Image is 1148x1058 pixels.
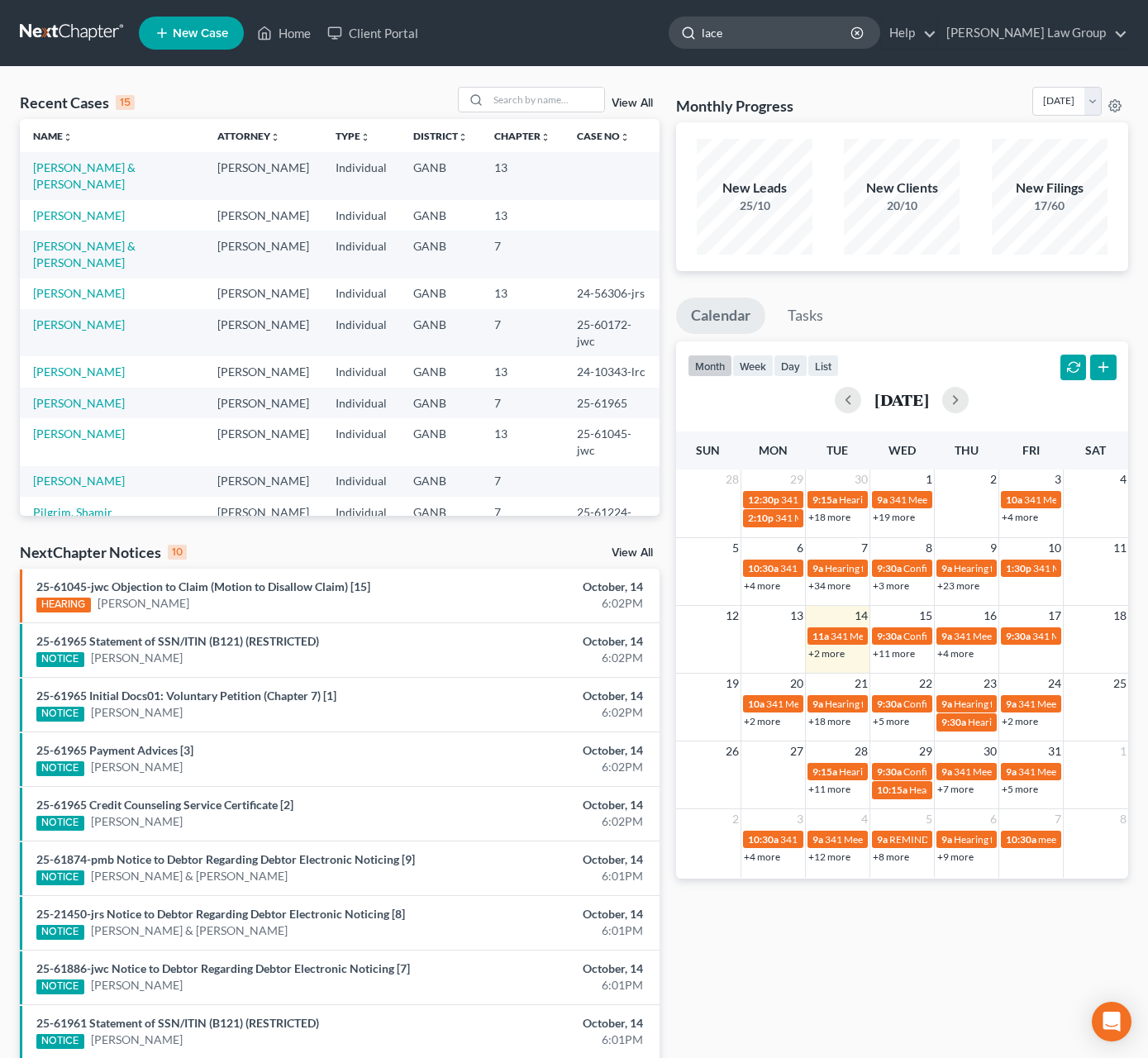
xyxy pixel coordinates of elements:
a: +12 more [808,851,850,863]
div: 15 [116,95,135,110]
span: 22 [917,674,934,693]
div: October, 14 [452,960,643,977]
a: +11 more [808,783,850,795]
a: Pilgrim, Shamir [33,505,112,519]
a: [PERSON_NAME] [91,977,183,994]
a: Client Portal [319,18,426,48]
span: 10a [1006,493,1022,506]
div: HEARING [36,598,91,612]
a: +19 more [873,511,915,523]
span: Confirmation Hearing for [PERSON_NAME] [903,630,1093,642]
td: 25-60172-jwc [564,309,660,356]
div: Recent Cases [20,93,135,112]
a: [PERSON_NAME] [91,813,183,830]
td: Individual [322,497,400,544]
span: 3 [795,809,805,829]
h2: [DATE] [874,391,929,408]
span: 10a [748,698,765,710]
span: REMIND CUDJOE OF ADDITIONAL $648 PAYMENT [889,833,1117,846]
div: October, 14 [452,633,643,650]
td: Individual [322,279,400,309]
div: Open Intercom Messenger [1092,1002,1131,1041]
div: October, 14 [452,906,643,922]
a: 25-61874-pmb Notice to Debtor Regarding Debtor Electronic Noticing [9] [36,852,415,866]
span: 13 [788,606,805,626]
a: +3 more [873,579,909,592]
a: +4 more [1002,511,1038,523]
div: NOTICE [36,925,84,940]
a: +2 more [1002,715,1038,727]
div: 6:01PM [452,922,643,939]
span: 7 [1053,809,1063,829]
div: 25/10 [697,198,812,214]
div: October, 14 [452,688,643,704]
span: 341 Meeting for [PERSON_NAME] [831,630,979,642]
span: Hearing for [PERSON_NAME] [839,493,968,506]
div: October, 14 [452,1015,643,1032]
td: GANB [400,200,481,231]
span: 15 [917,606,934,626]
span: 11 [1112,538,1128,558]
span: 10:30a [748,833,779,846]
span: 9a [941,698,952,710]
span: 341 Meeting for [PERSON_NAME][US_STATE] [781,493,980,506]
span: 8 [924,538,934,558]
td: 13 [481,152,564,199]
td: Individual [322,152,400,199]
td: GANB [400,388,481,418]
span: Confirmation Hearing for [PERSON_NAME] [903,698,1093,710]
span: New Case [173,27,228,40]
a: +7 more [937,783,974,795]
td: GANB [400,356,481,387]
div: 6:01PM [452,1032,643,1048]
input: Search by name... [702,17,853,48]
span: 25 [1112,674,1128,693]
td: [PERSON_NAME] [204,356,322,387]
a: [PERSON_NAME] [33,208,125,222]
span: 341 Meeting for [PERSON_NAME] [775,512,924,524]
td: [PERSON_NAME] [204,388,322,418]
span: 4 [860,809,869,829]
div: 6:02PM [452,759,643,775]
span: 26 [724,741,741,761]
td: Individual [322,231,400,278]
span: 8 [1118,809,1128,829]
td: [PERSON_NAME] [204,418,322,465]
div: NextChapter Notices [20,542,187,562]
td: GANB [400,152,481,199]
span: 6 [988,809,998,829]
a: [PERSON_NAME] & [PERSON_NAME] [91,868,288,884]
a: Nameunfold_more [33,130,73,142]
a: 25-61961 Statement of SSN/ITIN (B121) (RESTRICTED) [36,1016,319,1030]
span: 20 [788,674,805,693]
a: Typeunfold_more [336,130,370,142]
input: Search by name... [488,88,604,112]
span: 1 [924,469,934,489]
span: 3 [1053,469,1063,489]
a: [PERSON_NAME] [33,427,125,441]
span: 12 [724,606,741,626]
td: 24-10343-lrc [564,356,660,387]
td: 13 [481,418,564,465]
span: 30 [982,741,998,761]
span: 9a [941,833,952,846]
td: GANB [400,231,481,278]
div: NOTICE [36,816,84,831]
i: unfold_more [541,132,550,142]
span: 341 Meeting for [PERSON_NAME] [954,630,1103,642]
div: NOTICE [36,761,84,776]
div: NOTICE [36,979,84,994]
td: 25-61965 [564,388,660,418]
div: October, 14 [452,851,643,868]
div: 17/60 [992,198,1108,214]
span: 10:30a [1006,833,1036,846]
a: [PERSON_NAME] [98,595,189,612]
td: [PERSON_NAME] [204,497,322,544]
td: 7 [481,309,564,356]
td: Individual [322,466,400,497]
a: +8 more [873,851,909,863]
a: View All [612,98,653,109]
div: NOTICE [36,652,84,667]
span: Thu [955,443,979,457]
span: 1:30p [1006,562,1031,574]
